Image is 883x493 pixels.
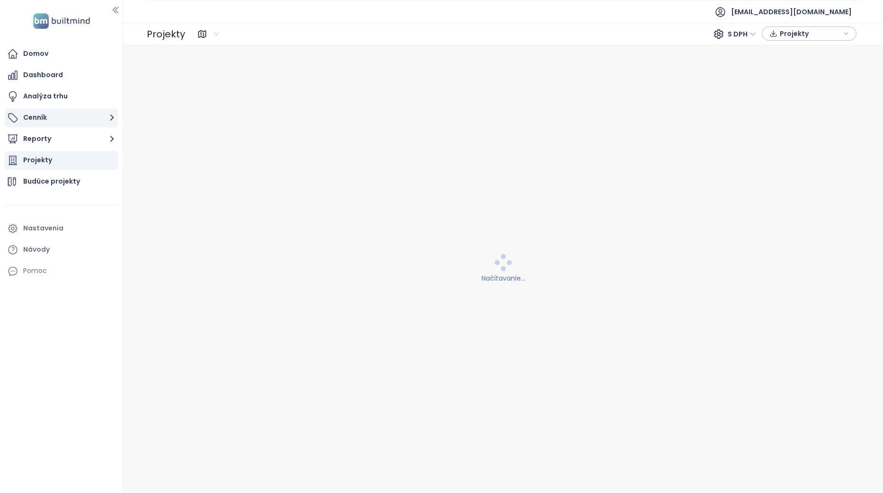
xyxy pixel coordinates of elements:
[23,154,52,166] div: Projekty
[5,172,118,191] a: Budúce projekty
[780,26,841,41] span: Projekty
[728,27,756,41] span: S DPH
[5,66,118,85] a: Dashboard
[731,0,852,23] span: [EMAIL_ADDRESS][DOMAIN_NAME]
[30,11,93,31] img: logo
[129,273,877,283] div: Načítavanie...
[5,108,118,127] button: Cenník
[23,222,63,234] div: Nastavenia
[5,130,118,149] button: Reporty
[147,25,185,44] div: Projekty
[23,48,48,60] div: Domov
[767,26,851,41] div: button
[23,69,63,81] div: Dashboard
[23,176,80,187] div: Budúce projekty
[5,151,118,170] a: Projekty
[5,262,118,281] div: Pomoc
[23,265,47,277] div: Pomoc
[5,44,118,63] a: Domov
[5,219,118,238] a: Nastavenia
[5,240,118,259] a: Návody
[23,90,68,102] div: Analýza trhu
[23,244,50,255] div: Návody
[5,87,118,106] a: Analýza trhu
